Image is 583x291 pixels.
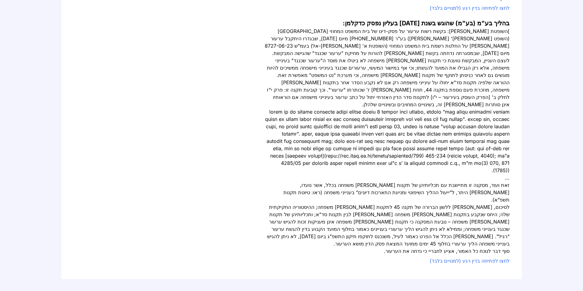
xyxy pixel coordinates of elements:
div: זאת ועוד, מסקנה זו מתיישבת עם תכליותיהן של תקנות [PERSON_NAME] משפחה בכלל, אשר נועדו, [PERSON_NAM... [265,181,510,203]
div: לעצם העניין, המבקשת טוענת כי תקנות [PERSON_NAME] מישפחה לא ביטלו את מוסד ה"ערעור שכנגד" בעינייני ... [265,57,510,79]
div: ... [265,174,510,181]
a: לחצו לפתיחה בדין רגע (למנויים בלבד) [430,258,510,264]
div: lorem ip do sitame consecte adipi elitse doeiu 8 tempor inci utlabo, etdolo "mag aliqu enimadmi v... [265,108,510,174]
div: ]השופטת [PERSON_NAME]: בקשת רשות ערעור על פסק-דינו של בית המשפט המחוזי [GEOGRAPHIC_DATA] (השופט [... [265,27,510,57]
div: לסיכום, [PERSON_NAME] ללשון הברורה של תקנה 45 לתקנות [PERSON_NAME] משפחה; ההיסטוריה החקיקתית שלה;... [265,203,510,247]
a: בהליך בע"מ (בע"מ) שהוגש בשנת [DATE] בעליון נפסק כדקלמן: [343,20,510,27]
div: סוף דבר לנוכח כל האמור, אציע לחבריי כי נדחה את הערעור. [265,247,510,255]
div: ההוראה שלפיה תקנות סד"א יחולו על עינייני מישפחה רק אם לא נקבע הסדר אחר בתקנות [PERSON_NAME] מישפח... [265,79,510,108]
a: לחצו לפתיחה בדין רגע (למנויים בלבד) [430,5,510,11]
